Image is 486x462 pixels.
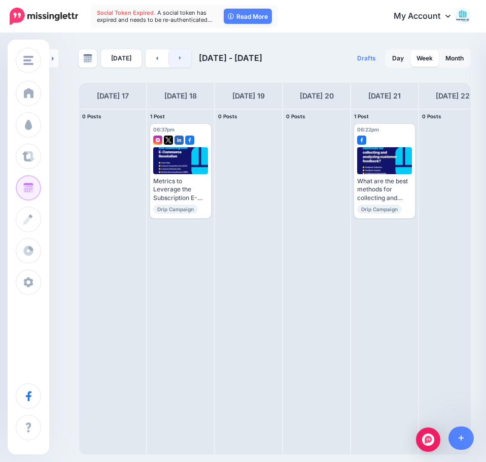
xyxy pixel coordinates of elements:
[232,90,265,102] h4: [DATE] 19
[416,427,440,452] div: Open Intercom Messenger
[153,126,175,133] span: 06:37pm
[199,53,262,63] span: [DATE] - [DATE]
[410,50,439,67] a: Week
[300,90,334,102] h4: [DATE] 20
[224,9,272,24] a: Read More
[97,9,213,23] span: A social token has expired and needs to be re-authenticated…
[175,136,184,145] img: linkedin-square.png
[351,49,382,68] a: Drafts
[153,136,162,145] img: instagram-square.png
[354,113,369,119] span: 1 Post
[97,90,129,102] h4: [DATE] 17
[185,136,194,145] img: facebook-square.png
[384,4,471,29] a: My Account
[368,90,401,102] h4: [DATE] 21
[357,177,412,202] div: What are the best methods for collecting and analyzing customer feedback? Read more 👉 [URL] #cust...
[82,113,101,119] span: 0 Posts
[357,126,379,133] span: 06:22pm
[10,8,78,25] img: Missinglettr
[422,113,441,119] span: 0 Posts
[164,136,173,145] img: twitter-square.png
[386,50,410,67] a: Day
[286,113,305,119] span: 0 Posts
[23,56,33,65] img: menu.png
[101,49,142,68] a: [DATE]
[357,136,366,145] img: facebook-square.png
[153,205,198,214] span: Drip Campaign
[357,205,402,214] span: Drip Campaign
[164,90,197,102] h4: [DATE] 18
[439,50,470,67] a: Month
[153,177,208,202] div: Metrics to Leverage the Subscription E-Commerce Revolution Read more 👉 [URL] #subscriptionecommer...
[218,113,237,119] span: 0 Posts
[357,55,376,61] span: Drafts
[97,9,156,16] span: Social Token Expired.
[436,90,470,102] h4: [DATE] 22
[150,113,165,119] span: 1 Post
[83,54,92,63] img: calendar-grey-darker.png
